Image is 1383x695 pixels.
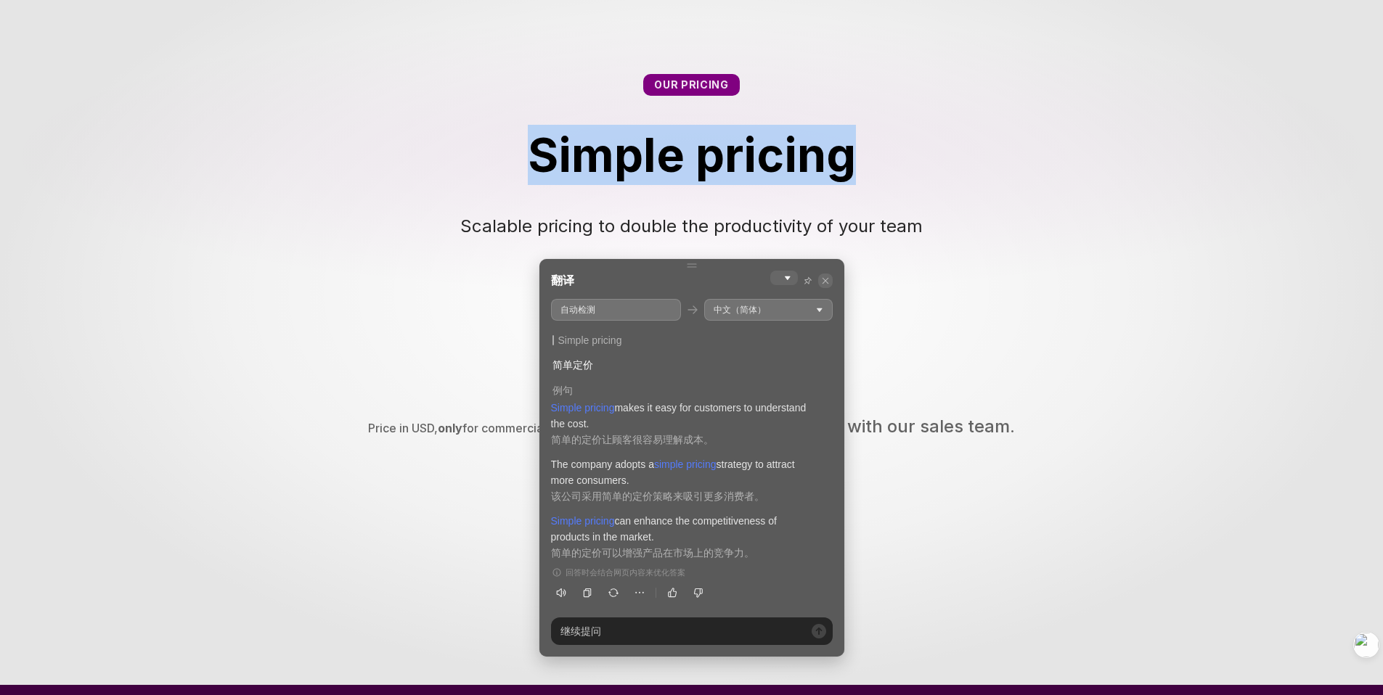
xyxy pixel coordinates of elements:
[654,78,729,91] span: Our pricing
[438,421,462,435] span: only
[368,421,438,435] span: Price in USD,
[460,215,923,237] span: Scalable pricing to double the productivity of your team
[462,421,571,435] span: for commercial use.
[528,127,856,183] span: Simple pricing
